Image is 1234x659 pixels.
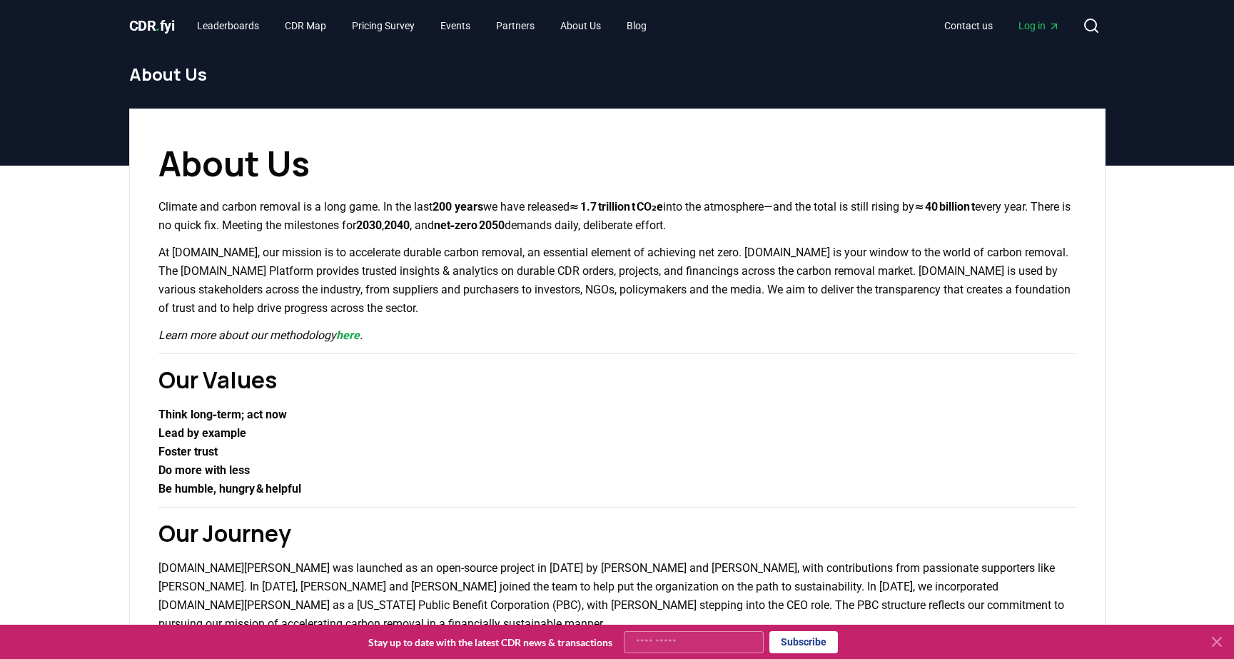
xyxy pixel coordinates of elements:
em: Learn more about our methodology . [158,328,363,342]
h2: Our Journey [158,516,1076,550]
strong: 200 years [433,200,483,213]
strong: Lead by example [158,426,246,440]
a: About Us [549,13,612,39]
strong: 2040 [384,218,410,232]
nav: Main [186,13,658,39]
a: Leaderboards [186,13,270,39]
a: Partners [485,13,546,39]
strong: ≈ 40 billion t [914,200,975,213]
strong: net‑zero 2050 [434,218,505,232]
a: Contact us [933,13,1004,39]
strong: Think long‑term; act now [158,408,288,421]
a: Log in [1007,13,1071,39]
strong: Do more with less [158,463,250,477]
p: At [DOMAIN_NAME], our mission is to accelerate durable carbon removal, an essential element of ac... [158,243,1076,318]
a: Pricing Survey [340,13,426,39]
a: CDR Map [273,13,338,39]
strong: Foster trust [158,445,218,458]
h1: About Us [158,138,1076,189]
h1: About Us [129,63,1106,86]
a: CDR.fyi [129,16,175,36]
span: . [156,17,160,34]
p: Climate and carbon removal is a long game. In the last we have released into the atmosphere—and t... [158,198,1076,235]
strong: 2030 [356,218,382,232]
a: Blog [615,13,658,39]
span: CDR fyi [129,17,175,34]
span: Log in [1018,19,1060,33]
strong: Be humble, hungry & helpful [158,482,301,495]
p: [DOMAIN_NAME][PERSON_NAME] was launched as an open-source project in [DATE] by [PERSON_NAME] and ... [158,559,1076,633]
nav: Main [933,13,1071,39]
a: here [336,328,360,342]
a: Events [429,13,482,39]
h2: Our Values [158,363,1076,397]
strong: ≈ 1.7 trillion t CO₂e [570,200,663,213]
